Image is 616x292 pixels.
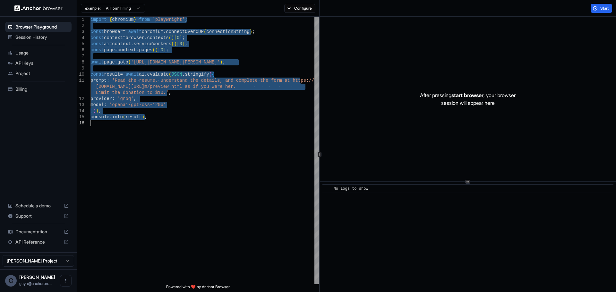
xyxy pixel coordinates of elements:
[96,108,98,113] span: )
[131,41,133,46] span: .
[144,72,147,77] span: .
[98,108,101,113] span: ;
[252,29,255,34] span: ;
[123,114,125,120] span: (
[117,96,133,101] span: 'groq'
[109,17,112,22] span: {
[19,281,52,286] span: guyh@anchorbrowser.io
[117,60,128,65] span: goto
[139,47,152,53] span: pages
[90,78,107,83] span: prompt
[171,35,174,40] span: )
[591,4,612,13] button: Start
[5,48,72,58] div: Usage
[174,35,176,40] span: [
[128,60,131,65] span: (
[15,24,69,30] span: Browser Playground
[5,237,72,247] div: API Reference
[90,114,109,120] span: console
[93,108,96,113] span: )
[152,47,155,53] span: (
[247,78,314,83] span: lete the form at https://
[15,239,61,245] span: API Reference
[77,96,84,102] div: 12
[125,35,144,40] span: browser
[212,72,214,77] span: {
[182,72,185,77] span: .
[5,22,72,32] div: Browser Playground
[204,29,206,34] span: (
[15,229,61,235] span: Documentation
[142,114,144,120] span: )
[125,72,139,77] span: await
[14,5,63,11] img: Anchor Logo
[160,47,163,53] span: 0
[15,60,69,66] span: API Keys
[185,72,209,77] span: stringify
[174,41,176,46] span: )
[90,102,104,107] span: model
[90,60,104,65] span: await
[179,41,182,46] span: 0
[77,41,84,47] div: 5
[90,47,104,53] span: const
[220,60,222,65] span: )
[96,90,169,95] span: Limit the donation to $10.'
[166,284,230,292] span: Powered with ❤️ by Anchor Browser
[144,114,147,120] span: ;
[169,35,171,40] span: (
[158,47,160,53] span: [
[117,47,136,53] span: context
[5,275,17,287] div: G
[5,68,72,79] div: Project
[171,72,182,77] span: JSON
[169,72,171,77] span: (
[77,78,84,84] div: 11
[104,60,115,65] span: page
[5,201,72,211] div: Schedule a demo
[123,29,125,34] span: =
[142,29,163,34] span: chromium
[15,86,69,92] span: Billing
[104,41,109,46] span: ai
[77,114,84,120] div: 15
[112,78,247,83] span: 'Read the resume, understand the details, and comp
[420,91,516,107] p: After pressing , your browser session will appear here
[77,23,84,29] div: 2
[136,47,139,53] span: .
[60,275,72,287] button: Open menu
[85,6,101,11] span: example:
[77,59,84,65] div: 8
[166,29,204,34] span: connectOverCDP
[123,35,125,40] span: =
[104,47,115,53] span: page
[109,41,112,46] span: =
[133,41,171,46] span: serviceWorkers
[133,96,136,101] span: ,
[177,41,179,46] span: [
[144,35,147,40] span: .
[77,65,84,71] div: 9
[19,274,55,280] span: Guy Hayou
[451,92,483,98] span: start browser
[250,29,252,34] span: )
[139,72,144,77] span: ai
[109,102,166,107] span: 'openai/gpt-oss-120b'
[182,35,185,40] span: ;
[77,17,84,23] div: 1
[115,47,117,53] span: =
[77,71,84,78] div: 10
[90,96,112,101] span: provider
[115,60,117,65] span: .
[163,47,166,53] span: ]
[600,6,609,11] span: Start
[104,29,123,34] span: browser
[90,29,104,34] span: const
[139,17,150,22] span: from
[179,35,182,40] span: ]
[15,34,69,40] span: Session History
[131,60,220,65] span: '[URL][DOMAIN_NAME][PERSON_NAME]'
[5,227,72,237] div: Documentation
[133,17,136,22] span: }
[155,47,158,53] span: )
